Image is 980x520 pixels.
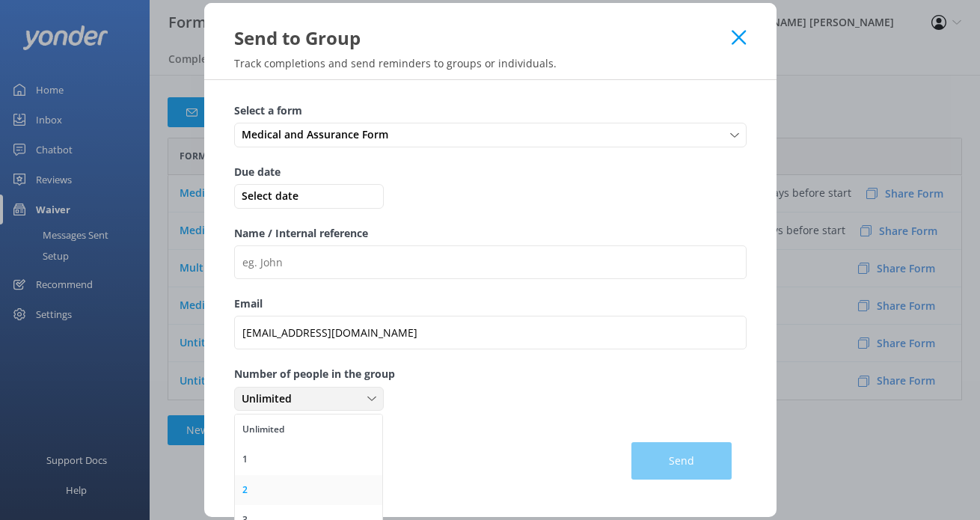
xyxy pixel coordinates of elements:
[204,56,777,70] p: Track completions and send reminders to groups or individuals.
[238,188,380,204] span: Select date
[242,422,284,437] div: Unlimited
[234,296,747,312] label: Email
[732,30,746,45] button: Close
[234,164,747,180] label: Due date
[242,126,397,143] span: Medical and Assurance Form
[242,452,248,467] div: 1
[242,483,248,498] div: 2
[234,245,747,279] input: eg. John
[242,391,301,407] span: Unlimited
[234,366,747,382] label: Number of people in the group
[234,25,732,50] div: Send to Group
[234,103,747,119] label: Select a form
[234,225,747,242] label: Name / Internal reference
[234,316,747,349] input: example@test.com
